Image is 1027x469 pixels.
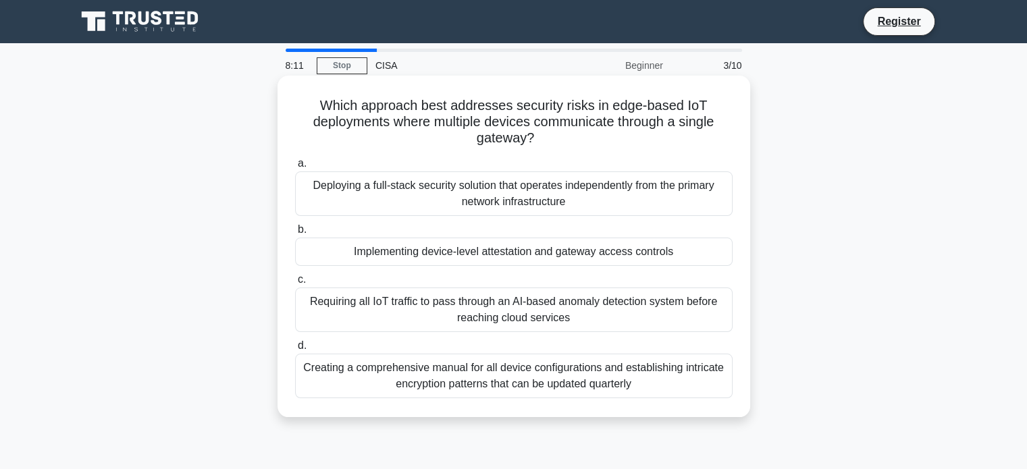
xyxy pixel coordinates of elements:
[367,52,553,79] div: CISA
[294,97,734,147] h5: Which approach best addresses security risks in edge-based IoT deployments where multiple devices...
[298,339,307,351] span: d.
[295,171,733,216] div: Deploying a full-stack security solution that operates independently from the primary network inf...
[295,354,733,398] div: Creating a comprehensive manual for all device configurations and establishing intricate encrypti...
[295,238,733,266] div: Implementing device-level attestation and gateway access controls
[317,57,367,74] a: Stop
[295,287,733,332] div: Requiring all IoT traffic to pass through an AI-based anomaly detection system before reaching cl...
[671,52,750,79] div: 3/10
[553,52,671,79] div: Beginner
[869,13,928,30] a: Register
[298,273,306,285] span: c.
[278,52,317,79] div: 8:11
[298,157,307,169] span: a.
[298,223,307,235] span: b.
